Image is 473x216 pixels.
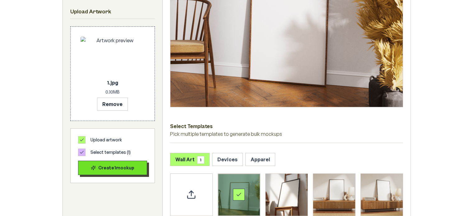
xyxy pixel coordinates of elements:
h2: Upload Artwork [70,7,155,16]
button: Devices [212,153,243,166]
span: Select templates ( 1 ) [90,149,131,155]
img: Framed Poster 4 [361,174,403,216]
img: Framed Poster 3 [313,174,355,216]
h3: Select Templates [170,122,403,130]
button: Apparel [245,153,275,166]
button: Wall Art1 [170,153,210,166]
button: Remove [97,98,128,111]
img: Artwork preview [81,37,145,76]
img: Framed Poster 2 [266,174,308,216]
div: Select template Framed Poster [218,173,260,216]
p: 1.jpg [81,79,145,86]
span: 1 [197,156,204,164]
div: Create 1 mockup [83,165,142,171]
button: Create1mockup [78,161,147,175]
p: Pick multiple templates to generate bulk mockups [170,130,403,138]
span: Upload artwork [90,137,122,143]
div: Upload custom PSD template [170,173,213,216]
div: Select template Framed Poster 3 [313,173,355,216]
p: 0.10 MB [81,89,145,95]
div: Select template Framed Poster 2 [265,173,308,216]
div: Select template Framed Poster 4 [360,173,403,216]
